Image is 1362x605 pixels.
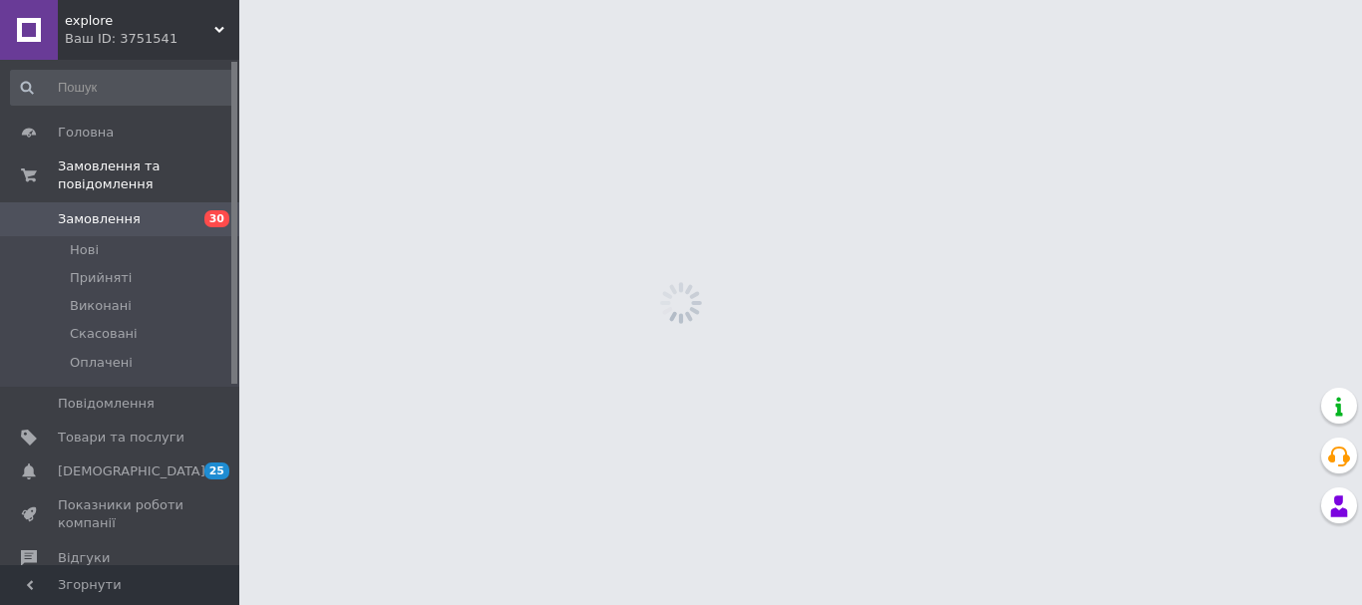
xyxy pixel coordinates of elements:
span: Прийняті [70,269,132,287]
span: Оплачені [70,354,133,372]
span: [DEMOGRAPHIC_DATA] [58,462,205,480]
span: Скасовані [70,325,138,343]
span: Показники роботи компанії [58,496,184,532]
span: Замовлення [58,210,141,228]
span: Нові [70,241,99,259]
input: Пошук [10,70,235,106]
span: Товари та послуги [58,429,184,447]
span: 25 [204,462,229,479]
span: 30 [204,210,229,227]
span: explore [65,12,214,30]
span: Замовлення та повідомлення [58,157,239,193]
span: Повідомлення [58,395,155,413]
span: Головна [58,124,114,142]
div: Ваш ID: 3751541 [65,30,239,48]
span: Виконані [70,297,132,315]
span: Відгуки [58,549,110,567]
